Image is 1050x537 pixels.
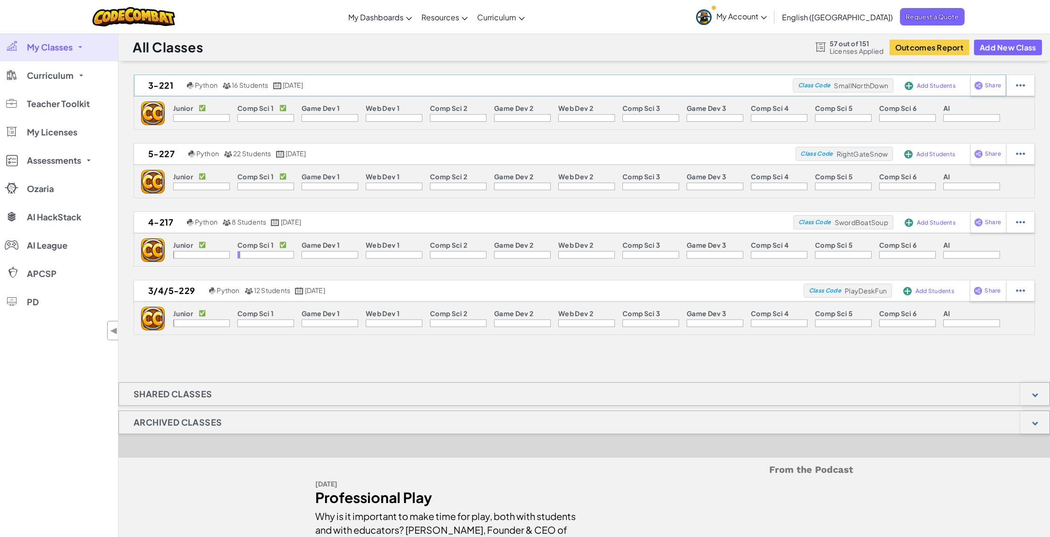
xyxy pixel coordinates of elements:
[315,491,577,504] div: Professional Play
[305,286,325,294] span: [DATE]
[904,150,913,159] img: IconAddStudents.svg
[224,151,232,158] img: MultipleUsers.png
[222,219,231,226] img: MultipleUsers.png
[134,215,793,229] a: 4-217 Python 8 Students [DATE]
[141,307,165,330] img: logo
[209,287,216,294] img: python.png
[421,12,459,22] span: Resources
[92,7,175,26] img: CodeCombat logo
[366,173,400,180] p: Web Dev 1
[344,4,417,30] a: My Dashboards
[494,104,533,112] p: Game Dev 2
[879,310,916,317] p: Comp Sci 6
[254,286,291,294] span: 12 Students
[974,150,983,158] img: IconShare_Purple.svg
[276,151,285,158] img: calendar.svg
[173,104,193,112] p: Junior
[302,241,340,249] p: Game Dev 1
[830,47,884,55] span: Licenses Applied
[751,310,789,317] p: Comp Sci 4
[494,310,533,317] p: Game Dev 2
[302,310,340,317] p: Game Dev 1
[879,241,916,249] p: Comp Sci 6
[199,173,206,180] p: ✅
[279,241,286,249] p: ✅
[798,219,831,225] span: Class Code
[845,286,887,295] span: PlayDeskFun
[199,310,206,317] p: ✅
[281,218,301,226] span: [DATE]
[237,104,274,112] p: Comp Sci 1
[217,286,239,294] span: Python
[985,151,1001,157] span: Share
[244,287,253,294] img: MultipleUsers.png
[751,241,789,249] p: Comp Sci 4
[903,287,912,295] img: IconAddStudents.svg
[271,219,279,226] img: calendar.svg
[27,43,73,51] span: My Classes
[985,83,1001,88] span: Share
[233,149,271,158] span: 22 Students
[119,411,236,434] h1: Archived Classes
[366,104,400,112] p: Web Dev 1
[134,147,796,161] a: 5-227 Python 22 Students [DATE]
[279,104,286,112] p: ✅
[188,151,195,158] img: python.png
[27,185,54,193] span: Ozaria
[134,147,186,161] h2: 5-227
[687,104,726,112] p: Game Dev 3
[777,4,898,30] a: English ([GEOGRAPHIC_DATA])
[366,241,400,249] p: Web Dev 1
[558,104,593,112] p: Web Dev 2
[494,173,533,180] p: Game Dev 2
[195,81,218,89] span: Python
[141,238,165,262] img: logo
[315,477,577,491] div: [DATE]
[890,40,969,55] button: Outcomes Report
[974,40,1042,55] button: Add New Class
[798,83,830,88] span: Class Code
[800,151,832,157] span: Class Code
[834,81,888,90] span: SmallNorthDown
[430,173,467,180] p: Comp Sci 2
[430,104,467,112] p: Comp Sci 2
[900,8,965,25] span: Request a Quote
[974,81,983,90] img: IconShare_Purple.svg
[905,218,913,227] img: IconAddStudents.svg
[622,104,660,112] p: Comp Sci 3
[943,173,950,180] p: AI
[917,220,956,226] span: Add Students
[302,104,340,112] p: Game Dev 1
[815,310,853,317] p: Comp Sci 5
[687,241,726,249] p: Game Dev 3
[232,218,266,226] span: 8 Students
[141,170,165,193] img: logo
[199,104,206,112] p: ✅
[273,82,282,89] img: calendar.svg
[716,11,767,21] span: My Account
[974,286,983,295] img: IconShare_Purple.svg
[27,71,74,80] span: Curriculum
[905,82,913,90] img: IconAddStudents.svg
[815,241,853,249] p: Comp Sci 5
[943,104,950,112] p: AI
[751,104,789,112] p: Comp Sci 4
[984,288,1000,294] span: Share
[1016,81,1025,90] img: IconStudentEllipsis.svg
[558,173,593,180] p: Web Dev 2
[134,215,185,229] h2: 4-217
[315,462,853,477] h5: From the Podcast
[199,241,206,249] p: ✅
[119,382,227,406] h1: Shared Classes
[916,151,955,157] span: Add Students
[173,241,193,249] p: Junior
[222,82,231,89] img: MultipleUsers.png
[815,104,853,112] p: Comp Sci 5
[110,324,118,337] span: ◀
[751,173,789,180] p: Comp Sci 4
[809,288,841,294] span: Class Code
[237,310,274,317] p: Comp Sci 1
[622,241,660,249] p: Comp Sci 3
